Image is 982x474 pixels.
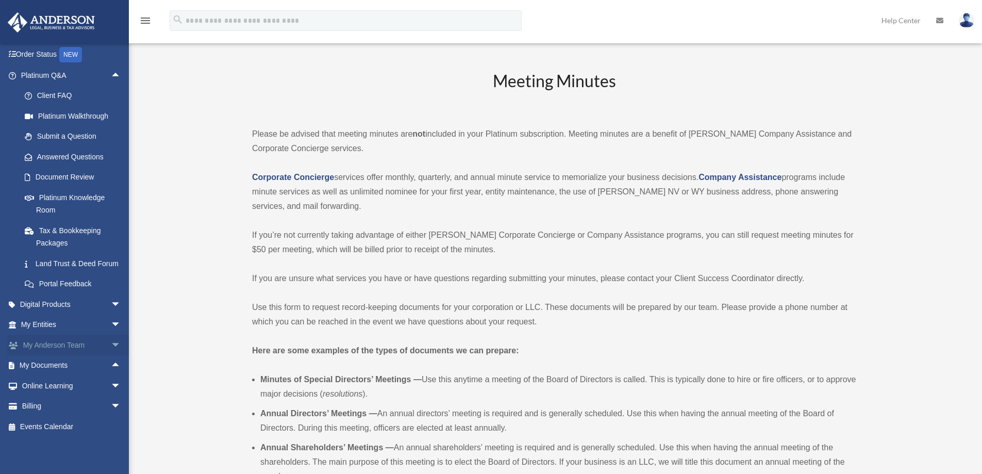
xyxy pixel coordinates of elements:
[14,106,137,126] a: Platinum Walkthrough
[260,375,422,384] b: Minutes of Special Directors’ Meetings —
[14,187,137,220] a: Platinum Knowledge Room
[59,47,82,62] div: NEW
[7,315,137,335] a: My Entitiesarrow_drop_down
[139,18,152,27] a: menu
[111,375,131,397] span: arrow_drop_down
[412,129,425,138] strong: not
[252,300,856,329] p: Use this form to request record-keeping documents for your corporation or LLC. These documents wi...
[260,406,856,435] li: An annual directors’ meeting is required and is generally scheduled. Use this when having the ann...
[252,70,856,112] h2: Meeting Minutes
[14,146,137,167] a: Answered Questions
[7,355,137,376] a: My Documentsarrow_drop_up
[111,294,131,315] span: arrow_drop_down
[252,228,856,257] p: If you’re not currently taking advantage of either [PERSON_NAME] Corporate Concierge or Company A...
[252,170,856,214] p: services offer monthly, quarterly, and annual minute service to memorialize your business decisio...
[111,315,131,336] span: arrow_drop_down
[111,355,131,377] span: arrow_drop_up
[7,375,137,396] a: Online Learningarrow_drop_down
[111,65,131,86] span: arrow_drop_up
[14,167,137,188] a: Document Review
[7,335,137,355] a: My Anderson Teamarrow_drop_down
[172,14,184,25] i: search
[260,443,394,452] b: Annual Shareholders’ Meetings —
[14,253,137,274] a: Land Trust & Deed Forum
[14,126,137,147] a: Submit a Question
[7,416,137,437] a: Events Calendar
[252,127,856,156] p: Please be advised that meeting minutes are included in your Platinum subscription. Meeting minute...
[7,44,137,66] a: Order StatusNEW
[252,271,856,286] p: If you are unsure what services you have or have questions regarding submitting your minutes, ple...
[260,372,856,401] li: Use this anytime a meeting of the Board of Directors is called. This is typically done to hire or...
[260,409,377,418] b: Annual Directors’ Meetings —
[7,396,137,417] a: Billingarrow_drop_down
[14,220,137,253] a: Tax & Bookkeeping Packages
[959,13,974,28] img: User Pic
[14,86,137,106] a: Client FAQ
[111,396,131,417] span: arrow_drop_down
[111,335,131,356] span: arrow_drop_down
[7,294,137,315] a: Digital Productsarrow_drop_down
[323,389,362,398] em: resolutions
[5,12,98,32] img: Anderson Advisors Platinum Portal
[139,14,152,27] i: menu
[14,274,137,295] a: Portal Feedback
[7,65,137,86] a: Platinum Q&Aarrow_drop_up
[698,173,781,182] a: Company Assistance
[252,173,334,182] a: Corporate Concierge
[252,346,519,355] strong: Here are some examples of the types of documents we can prepare:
